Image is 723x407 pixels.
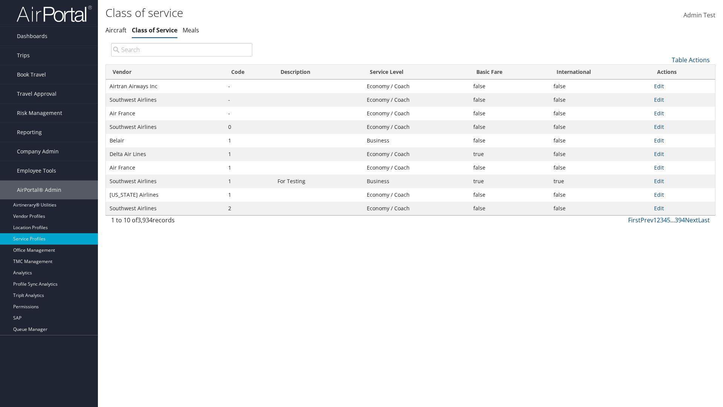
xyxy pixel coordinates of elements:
[470,161,550,174] td: false
[550,134,650,147] td: false
[654,110,664,117] a: Edit
[106,134,224,147] td: Belair
[654,123,664,130] a: Edit
[654,137,664,144] a: Edit
[670,216,675,224] span: …
[106,107,224,120] td: Air France
[17,142,59,161] span: Company Admin
[363,147,470,161] td: Economy / Coach
[132,26,177,34] a: Class of Service
[183,26,199,34] a: Meals
[470,147,550,161] td: true
[17,123,42,142] span: Reporting
[672,56,710,64] a: Table Actions
[698,216,710,224] a: Last
[224,174,274,188] td: 1
[654,205,664,212] a: Edit
[105,26,127,34] a: Aircraft
[17,181,61,199] span: AirPortal® Admin
[106,174,224,188] td: Southwest Airlines
[470,93,550,107] td: false
[550,120,650,134] td: false
[550,107,650,120] td: false
[224,107,274,120] td: -
[363,93,470,107] td: Economy / Coach
[550,174,650,188] td: true
[224,161,274,174] td: 1
[363,161,470,174] td: Economy / Coach
[106,147,224,161] td: Delta Air Lines
[224,93,274,107] td: -
[550,202,650,215] td: false
[685,216,698,224] a: Next
[660,216,664,224] a: 3
[274,174,363,188] td: For Testing
[111,216,252,228] div: 1 to 10 of records
[106,188,224,202] td: [US_STATE] Airlines
[17,27,47,46] span: Dashboards
[683,4,715,27] a: Admin Test
[274,65,363,80] th: Description: activate to sort column ascending
[105,5,512,21] h1: Class of service
[224,65,274,80] th: Code: activate to sort column descending
[106,93,224,107] td: Southwest Airlines
[654,83,664,90] a: Edit
[550,65,650,80] th: International: activate to sort column ascending
[363,202,470,215] td: Economy / Coach
[675,216,685,224] a: 394
[650,65,715,80] th: Actions
[654,150,664,158] a: Edit
[17,161,56,180] span: Employee Tools
[550,80,650,93] td: false
[17,84,56,103] span: Travel Approval
[224,80,274,93] td: -
[470,80,550,93] td: false
[224,147,274,161] td: 1
[654,177,664,185] a: Edit
[628,216,641,224] a: First
[363,120,470,134] td: Economy / Coach
[654,164,664,171] a: Edit
[470,107,550,120] td: false
[106,120,224,134] td: Southwest Airlines
[106,202,224,215] td: Southwest Airlines
[641,216,653,224] a: Prev
[470,120,550,134] td: false
[363,174,470,188] td: Business
[363,65,470,80] th: Service Level: activate to sort column ascending
[683,11,715,19] span: Admin Test
[657,216,660,224] a: 2
[550,161,650,174] td: false
[17,65,46,84] span: Book Travel
[470,174,550,188] td: true
[363,188,470,202] td: Economy / Coach
[137,216,153,224] span: 3,934
[470,65,550,80] th: Basic Fare: activate to sort column ascending
[550,93,650,107] td: false
[470,188,550,202] td: false
[550,147,650,161] td: false
[17,46,30,65] span: Trips
[667,216,670,224] a: 5
[363,80,470,93] td: Economy / Coach
[654,191,664,198] a: Edit
[224,120,274,134] td: 0
[363,107,470,120] td: Economy / Coach
[654,96,664,103] a: Edit
[224,188,274,202] td: 1
[470,202,550,215] td: false
[17,104,62,122] span: Risk Management
[224,202,274,215] td: 2
[106,65,224,80] th: Vendor: activate to sort column ascending
[470,134,550,147] td: false
[111,43,252,57] input: Search
[653,216,657,224] a: 1
[550,188,650,202] td: false
[363,134,470,147] td: Business
[106,80,224,93] td: Airtran Airways Inc
[224,134,274,147] td: 1
[17,5,92,23] img: airportal-logo.png
[664,216,667,224] a: 4
[106,161,224,174] td: Air France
